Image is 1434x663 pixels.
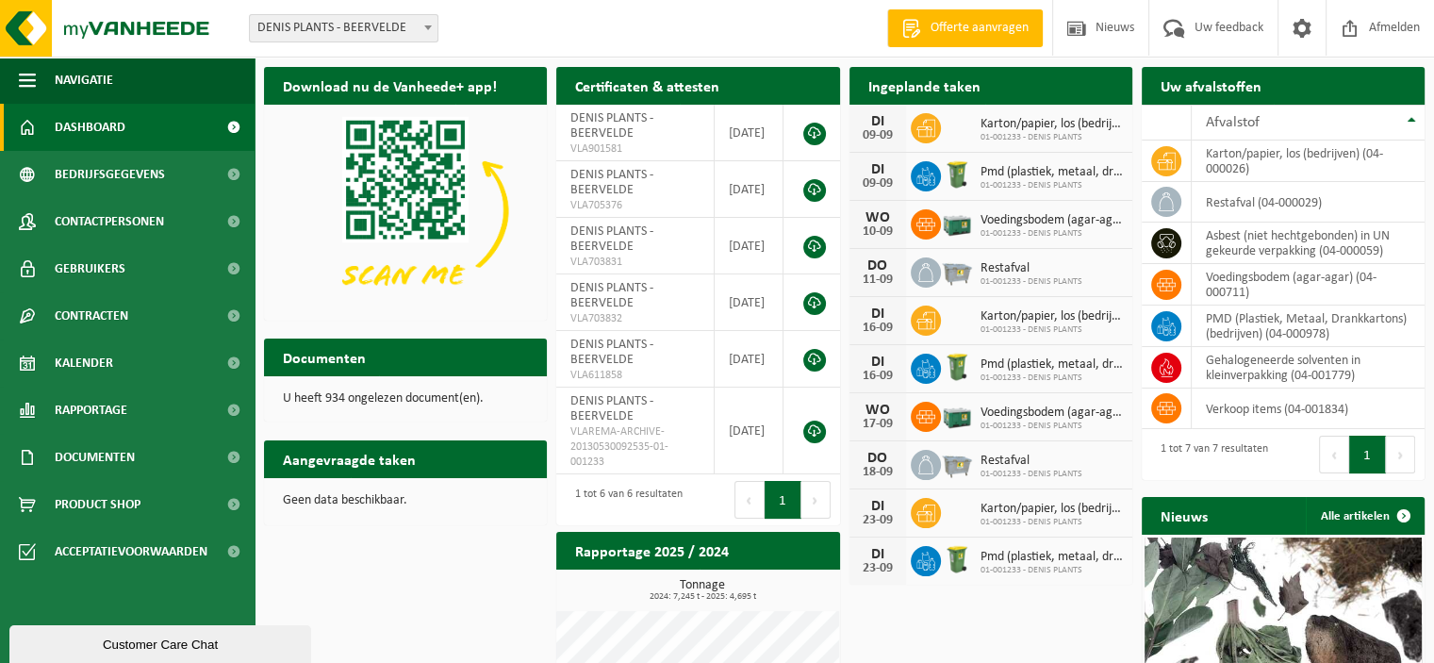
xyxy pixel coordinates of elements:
[981,421,1123,432] span: 01-001233 - DENIS PLANTS
[570,394,653,423] span: DENIS PLANTS - BEERVELDE
[941,255,973,287] img: WB-2500-GAL-GY-01
[859,418,897,431] div: 17-09
[55,292,128,340] span: Contracten
[981,550,1123,565] span: Pmd (plastiek, metaal, drankkartons) (bedrijven)
[1192,347,1425,389] td: gehalogeneerde solventen in kleinverpakking (04-001779)
[570,338,653,367] span: DENIS PLANTS - BEERVELDE
[249,14,438,42] span: DENIS PLANTS - BEERVELDE
[264,67,516,104] h2: Download nu de Vanheede+ app!
[715,274,784,331] td: [DATE]
[981,517,1123,528] span: 01-001233 - DENIS PLANTS
[1319,436,1349,473] button: Previous
[859,114,897,129] div: DI
[1142,67,1280,104] h2: Uw afvalstoffen
[715,161,784,218] td: [DATE]
[55,387,127,434] span: Rapportage
[981,261,1082,276] span: Restafval
[1192,264,1425,306] td: voedingsbodem (agar-agar) (04-000711)
[981,469,1082,480] span: 01-001233 - DENIS PLANTS
[570,111,653,141] span: DENIS PLANTS - BEERVELDE
[941,207,973,239] img: PB-LB-0680-HPE-GN-01
[264,339,385,375] h2: Documenten
[859,562,897,575] div: 23-09
[9,622,315,663] iframe: chat widget
[566,579,839,602] h3: Tonnage
[1349,436,1386,473] button: 1
[1151,434,1268,475] div: 1 tot 7 van 7 resultaten
[1192,141,1425,182] td: karton/papier, los (bedrijven) (04-000026)
[55,57,113,104] span: Navigatie
[859,258,897,273] div: DO
[556,532,748,569] h2: Rapportage 2025 / 2024
[1142,497,1227,534] h2: Nieuws
[55,198,164,245] span: Contactpersonen
[941,351,973,383] img: WB-0240-HPE-GN-50
[859,210,897,225] div: WO
[566,592,839,602] span: 2024: 7,245 t - 2025: 4,695 t
[765,481,801,519] button: 1
[1206,115,1260,130] span: Afvalstof
[859,273,897,287] div: 11-09
[570,311,699,326] span: VLA703832
[570,198,699,213] span: VLA705376
[55,340,113,387] span: Kalender
[734,481,765,519] button: Previous
[55,104,125,151] span: Dashboard
[715,331,784,388] td: [DATE]
[859,499,897,514] div: DI
[859,370,897,383] div: 16-09
[570,224,653,254] span: DENIS PLANTS - BEERVELDE
[859,307,897,322] div: DI
[887,9,1043,47] a: Offerte aanvragen
[1192,389,1425,429] td: verkoop items (04-001834)
[264,105,547,317] img: Download de VHEPlus App
[570,368,699,383] span: VLA611858
[981,117,1123,132] span: Karton/papier, los (bedrijven)
[859,129,897,142] div: 09-09
[700,569,838,606] a: Bekijk rapportage
[55,481,140,528] span: Product Shop
[859,225,897,239] div: 10-09
[570,141,699,157] span: VLA901581
[981,406,1123,421] span: Voedingsbodem (agar-agar)
[849,67,999,104] h2: Ingeplande taken
[715,105,784,161] td: [DATE]
[570,168,653,197] span: DENIS PLANTS - BEERVELDE
[801,481,831,519] button: Next
[941,543,973,575] img: WB-0240-HPE-GN-50
[55,528,207,575] span: Acceptatievoorwaarden
[250,15,437,41] span: DENIS PLANTS - BEERVELDE
[570,281,653,310] span: DENIS PLANTS - BEERVELDE
[859,162,897,177] div: DI
[570,255,699,270] span: VLA703831
[283,494,528,507] p: Geen data beschikbaar.
[941,399,973,431] img: PB-LB-0680-HPE-GN-01
[1192,223,1425,264] td: asbest (niet hechtgebonden) in UN gekeurde verpakking (04-000059)
[859,547,897,562] div: DI
[981,132,1123,143] span: 01-001233 - DENIS PLANTS
[1386,436,1415,473] button: Next
[715,218,784,274] td: [DATE]
[859,514,897,527] div: 23-09
[981,165,1123,180] span: Pmd (plastiek, metaal, drankkartons) (bedrijven)
[283,392,528,406] p: U heeft 934 ongelezen document(en).
[981,180,1123,191] span: 01-001233 - DENIS PLANTS
[566,479,683,521] div: 1 tot 6 van 6 resultaten
[55,434,135,481] span: Documenten
[55,245,125,292] span: Gebruikers
[981,324,1123,336] span: 01-001233 - DENIS PLANTS
[941,158,973,191] img: WB-0240-HPE-GN-50
[1306,497,1423,535] a: Alle artikelen
[264,440,435,477] h2: Aangevraagde taken
[859,466,897,479] div: 18-09
[981,213,1123,228] span: Voedingsbodem (agar-agar)
[1192,306,1425,347] td: PMD (Plastiek, Metaal, Drankkartons) (bedrijven) (04-000978)
[1192,182,1425,223] td: restafval (04-000029)
[859,355,897,370] div: DI
[981,502,1123,517] span: Karton/papier, los (bedrijven)
[715,388,784,474] td: [DATE]
[981,228,1123,240] span: 01-001233 - DENIS PLANTS
[859,322,897,335] div: 16-09
[981,373,1123,384] span: 01-001233 - DENIS PLANTS
[570,424,699,470] span: VLAREMA-ARCHIVE-20130530092535-01-001233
